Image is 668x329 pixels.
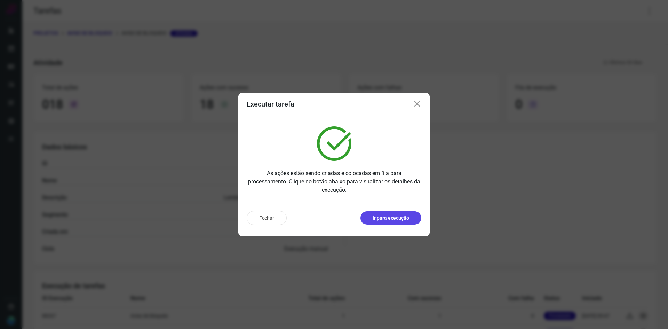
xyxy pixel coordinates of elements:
img: verified.svg [317,126,351,161]
h3: Executar tarefa [247,100,294,108]
p: As ações estão sendo criadas e colocadas em fila para processamento. Clique no botão abaixo para ... [247,169,421,194]
button: Fechar [247,211,287,225]
button: Ir para execução [360,211,421,225]
p: Ir para execução [373,214,409,222]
